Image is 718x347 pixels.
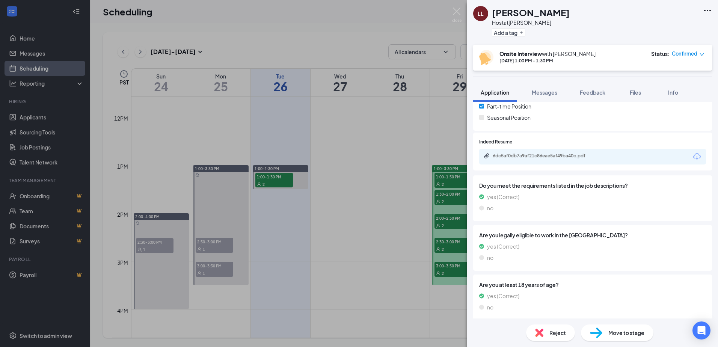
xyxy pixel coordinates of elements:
div: [DATE] 1:00 PM - 1:30 PM [499,57,596,64]
button: PlusAdd a tag [492,29,525,36]
div: Status : [651,50,670,57]
span: no [487,253,493,262]
div: Host at [PERSON_NAME] [492,19,570,26]
span: Indeed Resume [479,139,512,146]
span: no [487,303,493,311]
span: Are you at least 18 years of age? [479,281,706,289]
b: Onsite Interview [499,50,542,57]
span: no [487,204,493,212]
svg: Download [692,152,701,161]
span: Are you legally eligible to work in the [GEOGRAPHIC_DATA]? [479,231,706,239]
span: yes (Correct) [487,292,519,300]
span: Application [481,89,509,96]
span: Files [630,89,641,96]
span: Do you meet the requirements listed in the job descriptions? [479,181,706,190]
div: LL [478,10,484,17]
span: Feedback [580,89,605,96]
span: yes (Correct) [487,242,519,250]
a: Paperclip6dc5af0db7a9af21c86eae5af49ba40c.pdf [484,153,605,160]
h1: [PERSON_NAME] [492,6,570,19]
svg: Plus [519,30,523,35]
span: Reject [549,329,566,337]
span: Confirmed [672,50,697,57]
span: Part-time Position [487,102,531,110]
svg: Ellipses [703,6,712,15]
div: 6dc5af0db7a9af21c86eae5af49ba40c.pdf [493,153,598,159]
svg: Paperclip [484,153,490,159]
span: Move to stage [608,329,644,337]
div: Open Intercom Messenger [692,321,710,339]
span: Seasonal Position [487,113,531,122]
div: with [PERSON_NAME] [499,50,596,57]
span: Info [668,89,678,96]
span: Messages [532,89,557,96]
span: yes (Correct) [487,193,519,201]
span: down [699,52,704,57]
